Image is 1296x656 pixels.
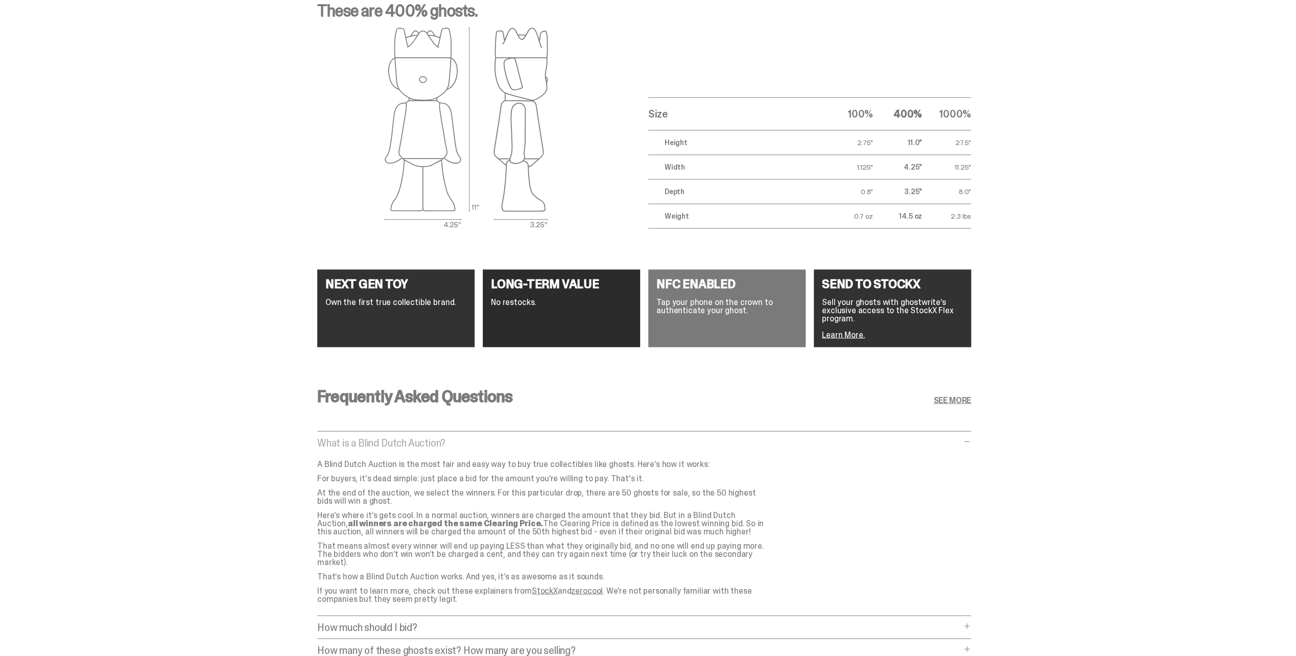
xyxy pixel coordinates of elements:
p: At the end of the auction, we select the winners. For this particular drop, there are 50 ghosts f... [317,488,767,505]
a: SEE MORE [933,396,971,404]
p: What is a Blind Dutch Auction? [317,437,961,448]
strong: all winners are charged the same Clearing Price. [348,518,543,528]
h4: NFC ENABLED [656,277,797,290]
th: Size [648,98,824,130]
td: Width [648,155,824,179]
h3: Frequently Asked Questions [317,388,512,404]
td: 4.25" [873,155,922,179]
td: Weight [648,204,824,228]
a: zerocool [571,585,603,596]
th: 100% [824,98,873,130]
td: 3.25" [873,179,922,204]
p: These are 400% ghosts. [317,3,971,27]
p: No restocks. [491,298,632,306]
td: 0.7 oz [824,204,873,228]
td: 14.5 oz [873,204,922,228]
td: 0.8" [824,179,873,204]
td: 11.25" [922,155,971,179]
p: How much should I bid? [317,622,961,632]
td: 1.125" [824,155,873,179]
a: StockX [532,585,558,596]
h4: LONG-TERM VALUE [491,277,632,290]
td: 8.0" [922,179,971,204]
th: 1000% [922,98,971,130]
td: 27.5" [922,130,971,155]
td: Depth [648,179,824,204]
p: Sell your ghosts with ghostwrite’s exclusive access to the StockX Flex program. [822,298,963,322]
img: ghost outlines spec [385,27,548,228]
p: If you want to learn more, check out these explainers from and . We're not personally familiar wi... [317,587,767,603]
td: 2.75" [824,130,873,155]
td: 11.0" [873,130,922,155]
h4: SEND TO STOCKX [822,277,963,290]
td: Height [648,130,824,155]
td: 2.3 lbs [922,204,971,228]
h4: NEXT GEN TOY [325,277,466,290]
p: That means almost every winner will end up paying LESS than what they originally bid, and no one ... [317,542,767,566]
p: A Blind Dutch Auction is the most fair and easy way to buy true collectibles like ghosts. Here’s ... [317,460,767,468]
p: Own the first true collectible brand. [325,298,466,306]
p: Here’s where it’s gets cool. In a normal auction, winners are charged the amount that they bid. B... [317,511,767,535]
a: Learn More. [822,329,864,340]
p: For buyers, it's dead simple: just place a bid for the amount you’re willing to pay. That's it. [317,474,767,482]
th: 400% [873,98,922,130]
p: Tap your phone on the crown to authenticate your ghost. [656,298,797,314]
p: That’s how a Blind Dutch Auction works. And yes, it’s as awesome as it sounds. [317,572,767,580]
p: How many of these ghosts exist? How many are you selling? [317,645,961,655]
